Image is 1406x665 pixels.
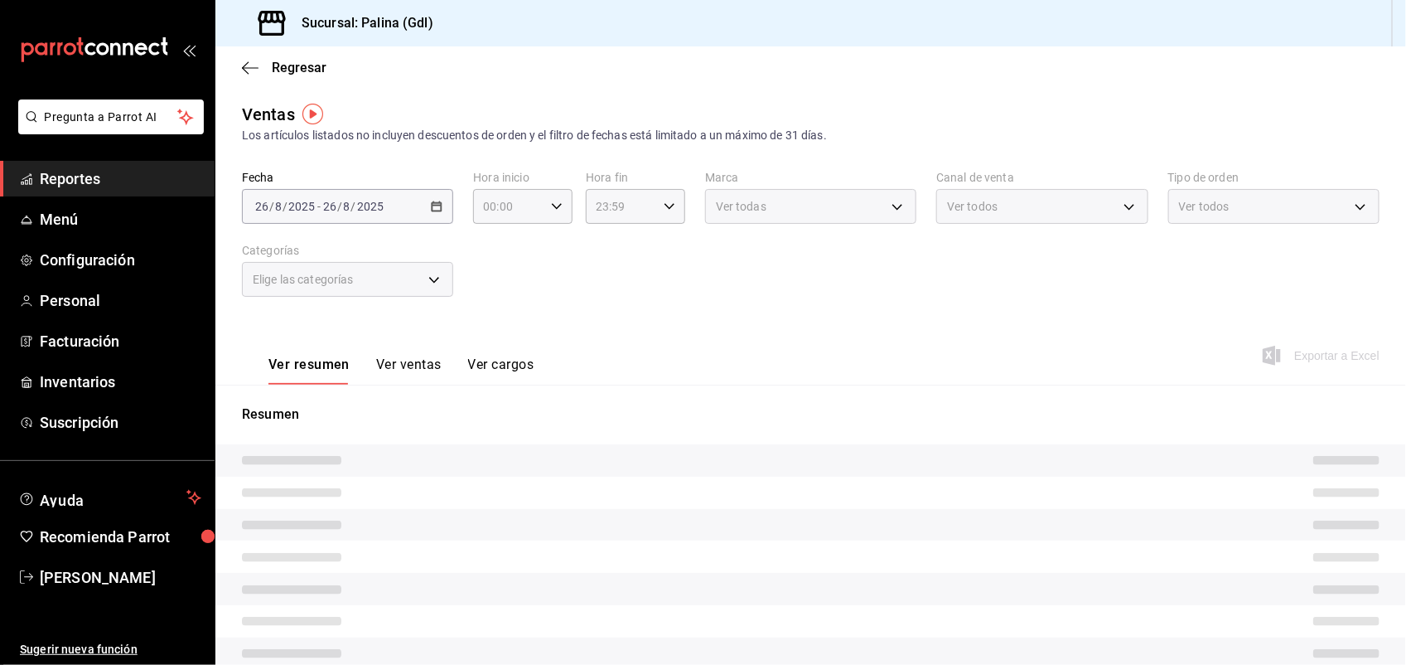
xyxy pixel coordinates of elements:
[254,200,269,213] input: --
[337,200,342,213] span: /
[947,198,998,215] span: Ver todos
[376,357,442,385] button: Ver ventas
[242,245,453,257] label: Categorías
[351,200,356,213] span: /
[40,411,201,434] span: Suscripción
[40,167,201,190] span: Reportes
[356,200,384,213] input: ----
[40,488,180,507] span: Ayuda
[40,566,201,589] span: [PERSON_NAME]
[182,43,196,56] button: open_drawer_menu
[45,109,178,126] span: Pregunta a Parrot AI
[272,60,326,75] span: Regresar
[287,200,316,213] input: ----
[343,200,351,213] input: --
[12,120,204,138] a: Pregunta a Parrot AI
[268,357,350,385] button: Ver resumen
[269,200,274,213] span: /
[40,330,201,352] span: Facturación
[40,208,201,231] span: Menú
[242,172,453,184] label: Fecha
[1168,172,1379,184] label: Tipo de orden
[936,172,1148,184] label: Canal de venta
[268,357,534,385] div: navigation tabs
[1179,198,1230,215] span: Ver todos
[705,172,916,184] label: Marca
[253,271,354,288] span: Elige las categorías
[473,172,573,184] label: Hora inicio
[40,289,201,312] span: Personal
[322,200,337,213] input: --
[586,172,685,184] label: Hora fin
[288,13,433,33] h3: Sucursal: Palina (Gdl)
[20,641,201,658] span: Sugerir nueva función
[40,371,201,393] span: Inventarios
[283,200,287,213] span: /
[274,200,283,213] input: --
[40,249,201,271] span: Configuración
[468,357,534,385] button: Ver cargos
[302,104,323,124] img: Tooltip marker
[40,526,201,548] span: Recomienda Parrot
[18,100,204,134] button: Pregunta a Parrot AI
[317,200,321,213] span: -
[242,60,326,75] button: Regresar
[242,405,1379,425] p: Resumen
[242,102,295,127] div: Ventas
[242,127,1379,144] div: Los artículos listados no incluyen descuentos de orden y el filtro de fechas está limitado a un m...
[716,198,766,215] span: Ver todas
